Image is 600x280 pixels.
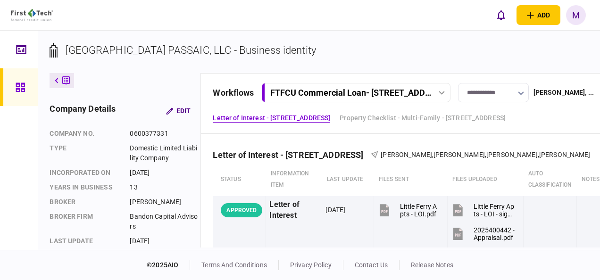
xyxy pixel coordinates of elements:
button: Little Ferry Apts - LOI - signed.pdf [451,199,515,221]
button: open adding identity options [517,5,560,25]
div: 0600377331 [130,129,198,139]
div: workflows [213,86,254,99]
div: © 2025 AIO [147,260,190,270]
div: Broker [50,197,120,207]
a: terms and conditions [201,261,267,269]
a: Property Checklist - Multi-Family - [STREET_ADDRESS] [340,113,506,123]
div: FTFCU Commercial Loan - [STREET_ADDRESS] [270,88,431,98]
button: 2025400442 - O&M - MMP.pdf [451,247,515,268]
div: Little Ferry Apts - LOI.pdf [400,203,439,218]
th: files sent [374,163,448,196]
div: [PERSON_NAME] [130,197,198,207]
span: , [432,151,433,158]
a: Letter of Interest - [STREET_ADDRESS] [213,113,330,123]
div: Bandon Capital Advisors [130,212,198,231]
span: [PERSON_NAME] [486,151,538,158]
div: [PERSON_NAME] , ... [533,88,594,98]
div: company details [50,102,116,119]
div: years in business [50,182,120,192]
button: Little Ferry Apts - LOI.pdf [377,199,439,221]
div: last update [50,236,120,246]
div: Letter of Interest [269,199,318,221]
button: 2025400442 - Appraisal.pdf [451,223,515,244]
th: last update [322,163,374,196]
span: [PERSON_NAME] [433,151,485,158]
div: 2025400442 - Appraisal.pdf [474,226,515,241]
div: APPROVED [221,203,262,217]
span: [PERSON_NAME] [381,151,432,158]
a: contact us [355,261,388,269]
img: client company logo [11,9,53,21]
div: 13 [130,182,198,192]
div: broker firm [50,212,120,231]
div: [DATE] [130,168,198,178]
span: [PERSON_NAME] [539,151,591,158]
div: Little Ferry Apts - LOI - signed.pdf [474,203,515,218]
button: open notifications list [491,5,511,25]
div: company no. [50,129,120,139]
div: [DATE] [130,236,198,246]
th: status [213,163,266,196]
button: FTFCU Commercial Loan- [STREET_ADDRESS] [262,83,450,102]
span: , [538,151,539,158]
th: Information item [266,163,322,196]
th: Files uploaded [448,163,524,196]
div: [DATE] [325,205,345,214]
div: Letter of Interest - [STREET_ADDRESS] [213,150,371,160]
div: [GEOGRAPHIC_DATA] PASSAIC, LLC - Business identity [66,42,316,58]
a: release notes [411,261,453,269]
div: incorporated on [50,168,120,178]
span: , [485,151,486,158]
button: Edit [158,102,198,119]
th: auto classification [524,163,577,196]
div: Domestic Limited Liability Company [130,143,198,163]
a: privacy policy [290,261,332,269]
button: M [566,5,586,25]
div: Type [50,143,120,163]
